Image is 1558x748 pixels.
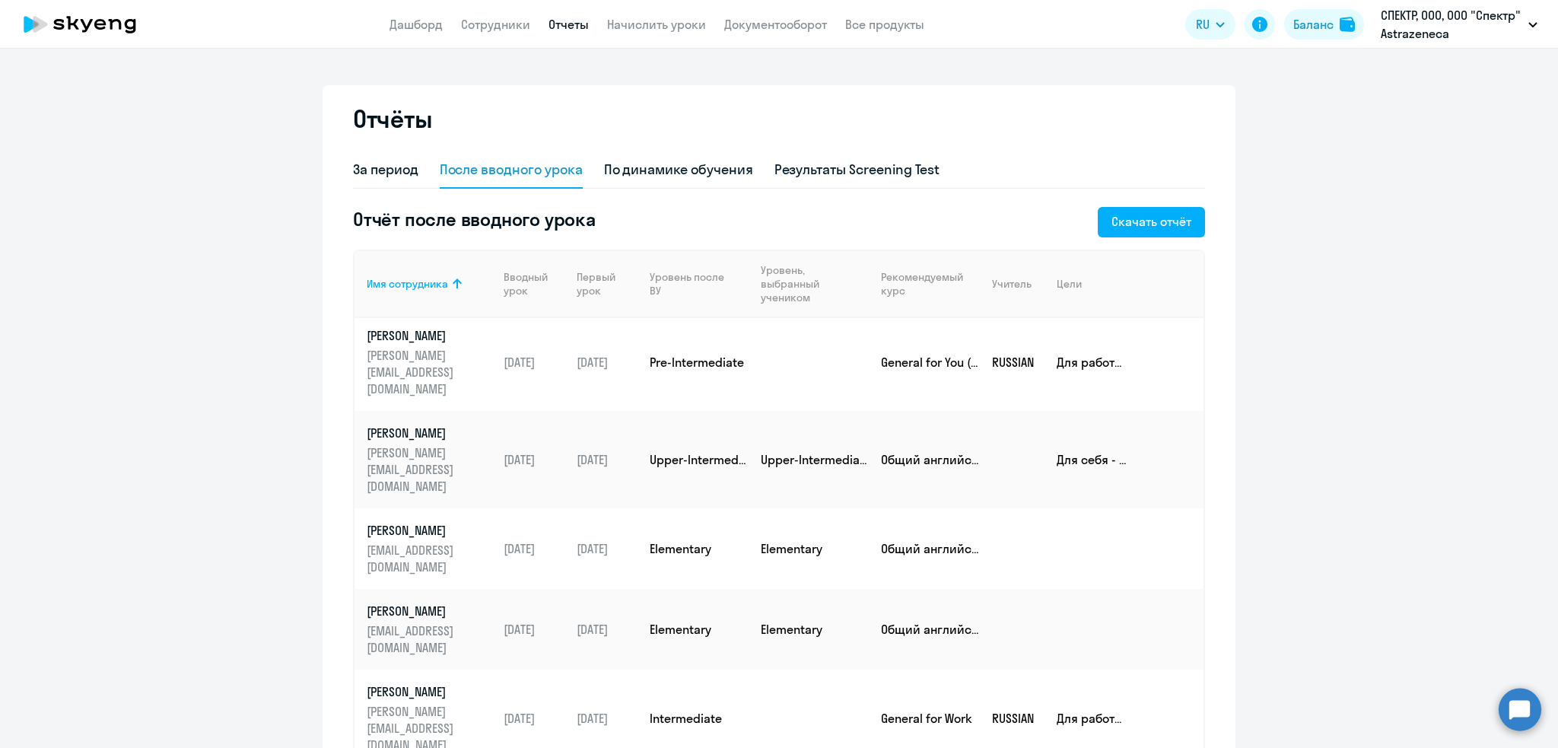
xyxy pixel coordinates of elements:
[367,603,491,656] a: [PERSON_NAME][EMAIL_ADDRESS][DOMAIN_NAME]
[761,263,859,304] div: Уровень, выбранный учеником
[367,522,491,575] a: [PERSON_NAME][EMAIL_ADDRESS][DOMAIN_NAME]
[774,160,940,180] div: Результаты Screening Test
[1373,6,1545,43] button: СПЕКТР, ООО, ООО "Спектр" Astrazeneca
[1340,17,1355,32] img: balance
[367,444,491,495] p: [PERSON_NAME][EMAIL_ADDRESS][DOMAIN_NAME]
[548,17,589,32] a: Отчеты
[881,621,980,638] p: Общий английский
[749,411,869,508] td: Upper-Intermediate
[638,314,749,411] td: Pre-Intermediate
[367,327,491,344] p: [PERSON_NAME]
[504,710,564,727] p: [DATE]
[367,683,491,700] p: [PERSON_NAME]
[353,160,418,180] div: За период
[638,411,749,508] td: Upper-Intermediate
[1196,15,1210,33] span: RU
[881,451,980,468] p: Общий английский
[504,270,564,298] div: Вводный урок
[749,589,869,670] td: Elementary
[577,451,638,468] p: [DATE]
[367,327,491,397] a: [PERSON_NAME][PERSON_NAME][EMAIL_ADDRESS][DOMAIN_NAME]
[881,354,980,371] p: General for You (New General)
[638,508,749,589] td: Elementary
[604,160,753,180] div: По динамике обучения
[577,354,638,371] p: [DATE]
[389,17,443,32] a: Дашборд
[577,621,638,638] p: [DATE]
[367,542,491,575] p: [EMAIL_ADDRESS][DOMAIN_NAME]
[650,270,749,298] div: Уровень после ВУ
[440,160,583,180] div: После вводного урока
[607,17,706,32] a: Начислить уроки
[1057,451,1128,468] p: Для себя - саморазвитие, чтобы быть образованным человеком; Для себя - Фильмы и сериалы в оригина...
[1284,9,1364,40] button: Балансbalance
[367,277,491,291] div: Имя сотрудника
[749,508,869,589] td: Elementary
[367,425,491,495] a: [PERSON_NAME][PERSON_NAME][EMAIL_ADDRESS][DOMAIN_NAME]
[1185,9,1235,40] button: RU
[845,17,924,32] a: Все продукты
[1098,207,1205,237] button: Скачать отчёт
[1057,354,1128,371] p: Для работы, Для путешествий
[367,622,491,656] p: [EMAIL_ADDRESS][DOMAIN_NAME]
[353,207,596,231] h5: Отчёт после вводного урока
[461,17,530,32] a: Сотрудники
[353,103,432,134] h2: Отчёты
[367,522,491,539] p: [PERSON_NAME]
[1057,277,1191,291] div: Цели
[504,451,564,468] p: [DATE]
[980,314,1044,411] td: RUSSIAN
[881,540,980,557] p: Общий английский
[367,277,448,291] div: Имя сотрудника
[577,270,626,298] div: Первый урок
[1057,710,1128,727] p: Для работы, Подготовиться к переезду заграницу
[577,270,638,298] div: Первый урок
[881,270,980,298] div: Рекомендуемый курс
[367,603,491,619] p: [PERSON_NAME]
[1057,277,1082,291] div: Цели
[504,270,554,298] div: Вводный урок
[992,277,1032,291] div: Учитель
[577,540,638,557] p: [DATE]
[881,710,980,727] p: General for Work
[367,347,491,397] p: [PERSON_NAME][EMAIL_ADDRESS][DOMAIN_NAME]
[504,540,564,557] p: [DATE]
[992,277,1044,291] div: Учитель
[1111,212,1191,231] div: Скачать отчёт
[761,263,869,304] div: Уровень, выбранный учеником
[881,270,968,298] div: Рекомендуемый курс
[504,621,564,638] p: [DATE]
[504,354,564,371] p: [DATE]
[724,17,827,32] a: Документооборот
[1293,15,1334,33] div: Баланс
[650,270,735,298] div: Уровень после ВУ
[577,710,638,727] p: [DATE]
[638,589,749,670] td: Elementary
[367,425,491,441] p: [PERSON_NAME]
[1381,6,1522,43] p: СПЕКТР, ООО, ООО "Спектр" Astrazeneca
